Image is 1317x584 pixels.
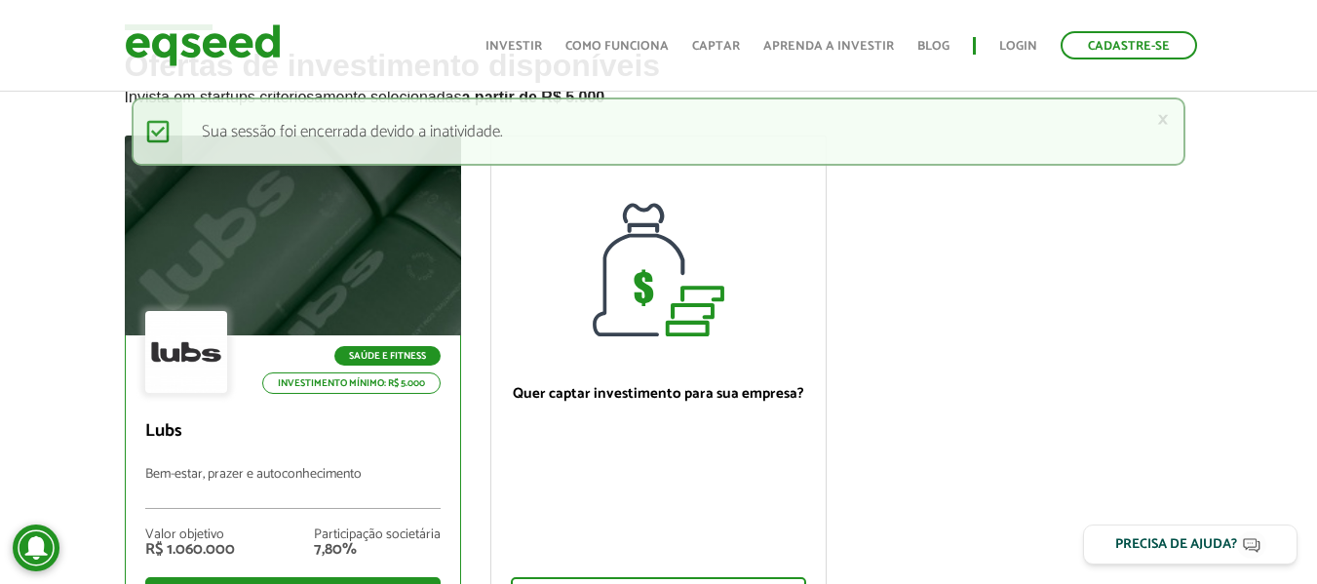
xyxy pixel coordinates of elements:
[1061,31,1197,59] a: Cadastre-se
[999,40,1037,53] a: Login
[145,421,441,443] p: Lubs
[763,40,894,53] a: Aprenda a investir
[145,542,235,558] div: R$ 1.060.000
[125,49,1193,136] h2: Ofertas de investimento disponíveis
[125,83,1193,106] p: Invista em startups criteriosamente selecionadas
[314,542,441,558] div: 7,80%
[565,40,669,53] a: Como funciona
[145,467,441,509] p: Bem-estar, prazer e autoconhecimento
[511,385,806,403] p: Quer captar investimento para sua empresa?
[132,97,1185,166] div: Sua sessão foi encerrada devido a inatividade.
[485,40,542,53] a: Investir
[314,528,441,542] div: Participação societária
[262,372,441,394] p: Investimento mínimo: R$ 5.000
[692,40,740,53] a: Captar
[145,528,235,542] div: Valor objetivo
[1157,109,1169,130] a: ×
[334,346,441,366] p: Saúde e Fitness
[917,40,949,53] a: Blog
[125,19,281,71] img: EqSeed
